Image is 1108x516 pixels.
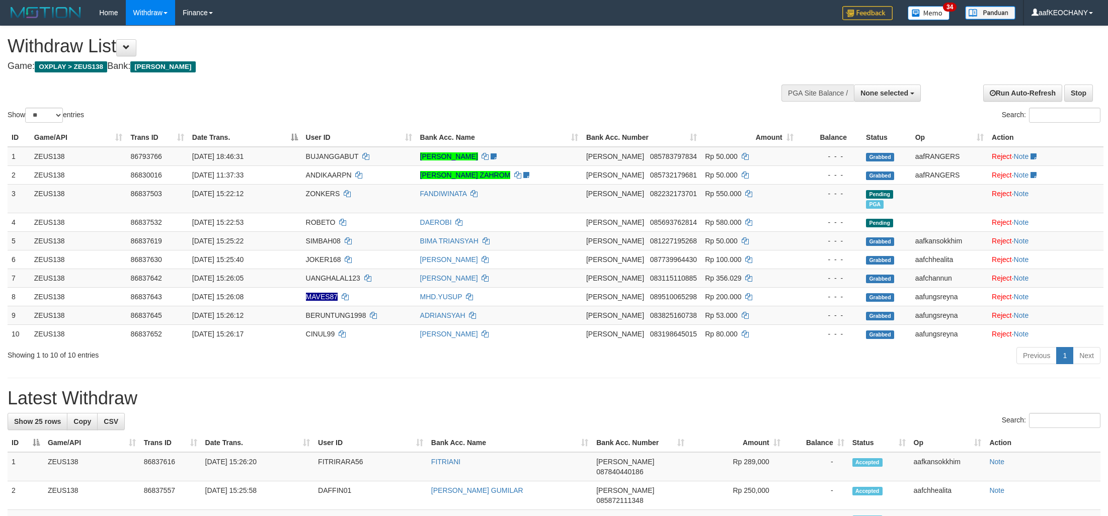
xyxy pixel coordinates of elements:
td: ZEUS138 [30,324,127,343]
span: Copy 083198645015 to clipboard [650,330,697,338]
div: - - - [802,310,858,320]
td: 2 [8,481,44,510]
a: Reject [992,311,1012,319]
td: Rp 289,000 [688,452,784,481]
span: [PERSON_NAME] [586,190,644,198]
span: UANGHALAL123 [306,274,360,282]
span: 86837652 [130,330,162,338]
td: ZEUS138 [30,184,127,213]
a: [PERSON_NAME] [420,152,478,160]
a: Note [989,458,1004,466]
span: [PERSON_NAME] [130,61,195,72]
span: 86837630 [130,255,162,264]
img: Button%20Memo.svg [908,6,950,20]
span: 86837643 [130,293,162,301]
td: - [784,452,848,481]
a: FITRIANI [431,458,460,466]
a: [PERSON_NAME] [420,330,478,338]
span: [DATE] 18:46:31 [192,152,244,160]
th: Amount: activate to sort column ascending [688,434,784,452]
span: Grabbed [866,171,894,180]
th: Action [985,434,1100,452]
a: [PERSON_NAME] GUMILAR [431,486,523,494]
td: 5 [8,231,30,250]
a: DAEROBI [420,218,452,226]
span: 86837642 [130,274,162,282]
span: CINUL99 [306,330,335,338]
td: 1 [8,147,30,166]
span: [DATE] 15:26:08 [192,293,244,301]
div: - - - [802,254,858,265]
th: Bank Acc. Name: activate to sort column ascending [427,434,592,452]
a: Next [1073,347,1100,364]
img: panduan.png [965,6,1015,20]
span: 34 [943,3,957,12]
td: 1 [8,452,44,481]
a: Note [1014,171,1029,179]
th: Date Trans.: activate to sort column ascending [201,434,314,452]
span: CSV [104,417,118,425]
span: [PERSON_NAME] [586,218,644,226]
th: Trans ID: activate to sort column ascending [126,128,188,147]
div: - - - [802,292,858,302]
a: Note [1014,311,1029,319]
span: Copy 085693762814 to clipboard [650,218,697,226]
td: aafungsreyna [911,306,988,324]
th: Balance [798,128,862,147]
div: - - - [802,151,858,161]
th: User ID: activate to sort column ascending [314,434,427,452]
td: 6 [8,250,30,269]
span: Rp 50.000 [705,152,738,160]
span: Copy 087739964430 to clipboard [650,255,697,264]
a: Reject [992,274,1012,282]
span: Copy 082232173701 to clipboard [650,190,697,198]
td: · [988,231,1103,250]
div: - - - [802,236,858,246]
td: FITRIRARA56 [314,452,427,481]
a: Note [1014,293,1029,301]
span: SIMBAH08 [306,237,341,245]
div: - - - [802,329,858,339]
td: 86837557 [140,481,201,510]
td: aafungsreyna [911,287,988,306]
span: [PERSON_NAME] [586,274,644,282]
span: 86837532 [130,218,162,226]
span: [DATE] 15:25:22 [192,237,244,245]
td: ZEUS138 [30,165,127,184]
a: BIMA TRIANSYAH [420,237,479,245]
a: Note [1014,330,1029,338]
span: Rp 50.000 [705,171,738,179]
a: 1 [1056,347,1073,364]
input: Search: [1029,413,1100,428]
span: Copy [73,417,91,425]
a: Reject [992,218,1012,226]
span: [DATE] 15:26:05 [192,274,244,282]
span: Grabbed [866,256,894,265]
td: 3 [8,184,30,213]
span: [PERSON_NAME] [586,255,644,264]
a: CSV [97,413,125,430]
span: Show 25 rows [14,417,61,425]
div: - - - [802,273,858,283]
a: Note [1014,237,1029,245]
a: MHD.YUSUP [420,293,462,301]
td: ZEUS138 [30,213,127,231]
a: Reject [992,152,1012,160]
span: BERUNTUNG1998 [306,311,366,319]
a: Note [1014,152,1029,160]
span: [PERSON_NAME] [586,237,644,245]
span: Copy 085872111348 to clipboard [596,496,643,504]
td: · [988,213,1103,231]
span: Grabbed [866,312,894,320]
a: Show 25 rows [8,413,67,430]
select: Showentries [25,108,63,123]
td: aafchhealita [910,481,986,510]
span: Copy 081227195268 to clipboard [650,237,697,245]
td: ZEUS138 [30,306,127,324]
span: 86830016 [130,171,162,179]
td: 8 [8,287,30,306]
label: Show entries [8,108,84,123]
td: ZEUS138 [30,147,127,166]
span: [PERSON_NAME] [586,293,644,301]
span: Rp 580.000 [705,218,741,226]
